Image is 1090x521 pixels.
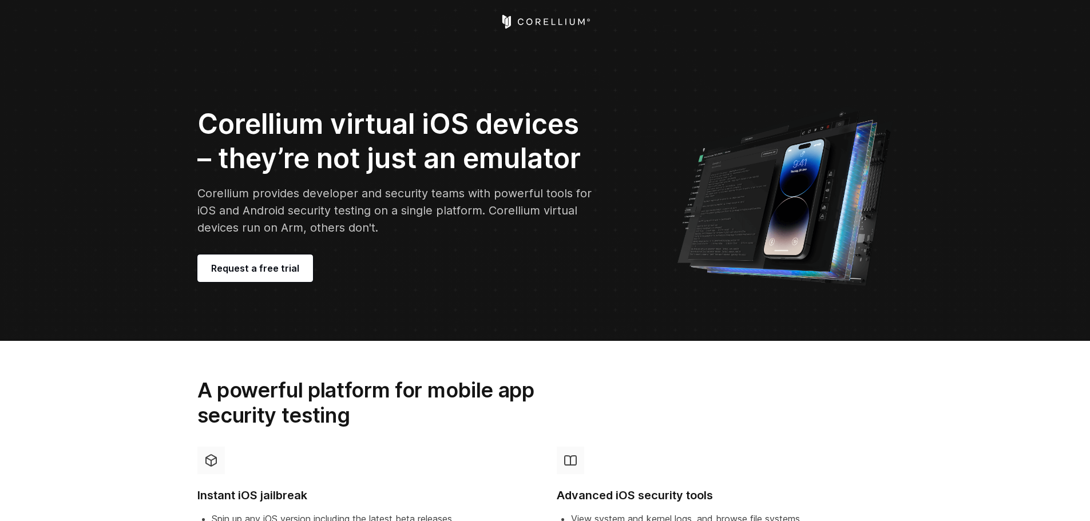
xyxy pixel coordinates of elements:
[197,377,588,428] h2: A powerful platform for mobile app security testing
[197,488,534,503] h4: Instant iOS jailbreak
[557,488,893,503] h4: Advanced iOS security tools
[197,254,313,282] a: Request a free trial
[676,103,893,286] img: Corellium UI
[211,261,299,275] span: Request a free trial
[197,107,597,176] h2: Corellium virtual iOS devices – they’re not just an emulator
[197,185,597,236] p: Corellium provides developer and security teams with powerful tools for iOS and Android security ...
[500,15,590,29] a: Corellium Home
